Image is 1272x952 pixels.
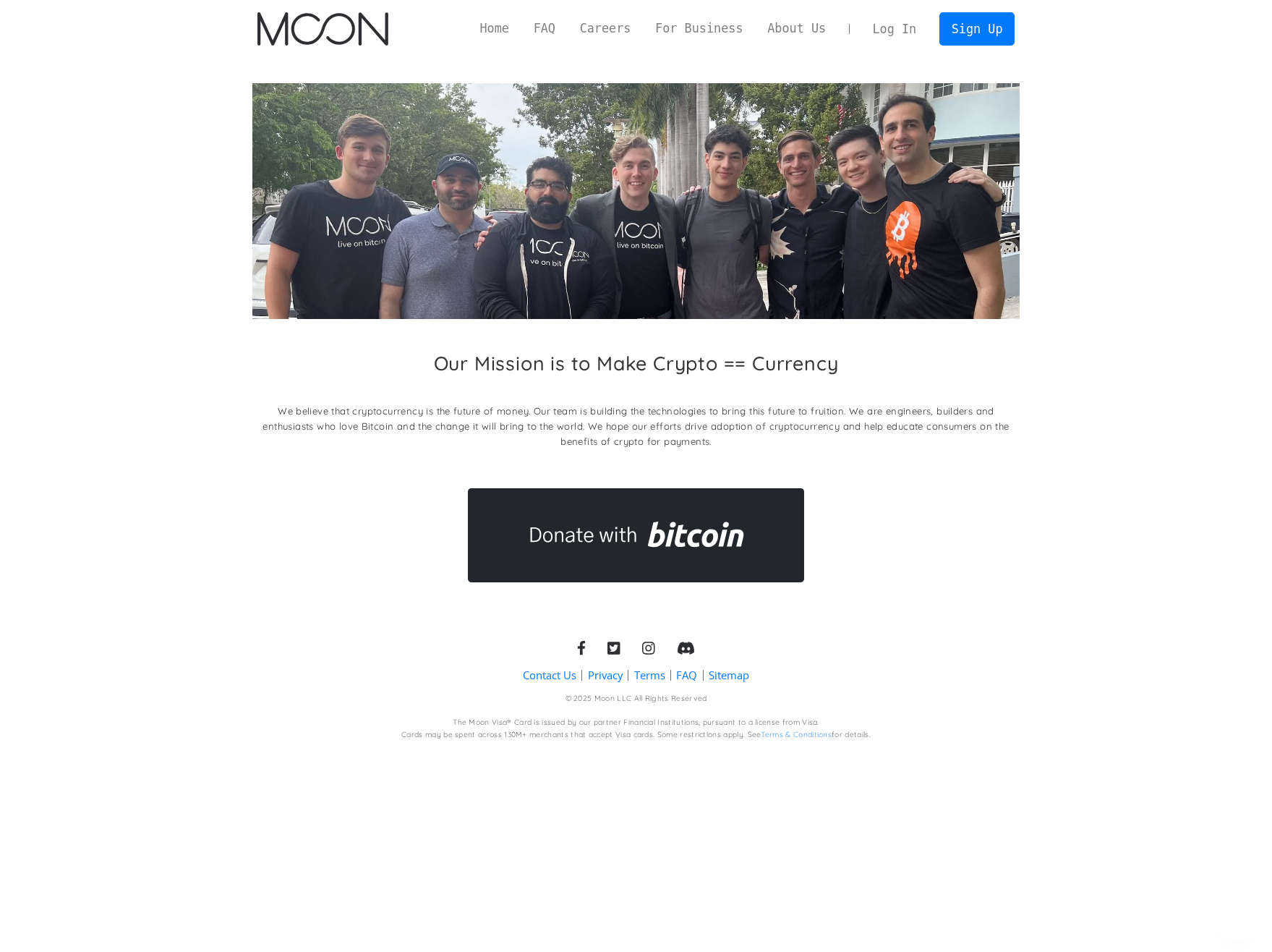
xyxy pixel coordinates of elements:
a: Careers [568,20,643,38]
a: About Us [755,20,838,38]
a: Terms & Conditions [761,730,832,739]
a: For Business [643,20,755,38]
h2: Our Mission is to Make Crypto == Currency [434,352,839,375]
a: FAQ [676,668,697,683]
a: Terms [634,668,665,683]
div: Cards may be spent across 130M+ merchants that accept Visa cards. Some restrictions apply. See fo... [401,730,871,741]
a: Contact Us [523,668,576,683]
a: home [257,12,388,46]
a: Privacy [588,668,623,683]
img: Moon Logo [257,12,388,46]
a: Home [468,20,521,38]
a: Sign Up [939,12,1015,45]
div: The Moon Visa® Card is issued by our partner Financial Institutions, pursuant to a license from V... [453,718,819,728]
a: Sitemap [709,668,749,683]
a: FAQ [521,20,568,38]
div: © 2025 Moon LLC All Rights Reserved [565,694,707,705]
iframe: Button to launch messaging window [1214,894,1260,940]
a: Log In [861,13,929,45]
p: We believe that cryptocurrency is the future of money. Our team is building the technologies to b... [252,404,1020,449]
